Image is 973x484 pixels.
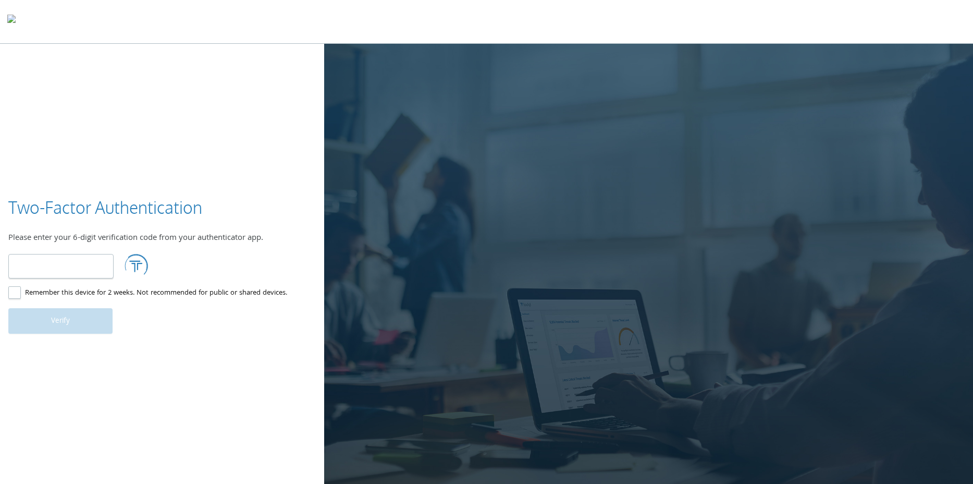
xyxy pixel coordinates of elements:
[8,308,113,333] button: Verify
[124,254,148,278] img: loading.svg
[8,196,202,220] h3: Two-Factor Authentication
[8,287,287,300] label: Remember this device for 2 weeks. Not recommended for public or shared devices.
[8,232,316,246] div: Please enter your 6-digit verification code from your authenticator app.
[7,11,16,32] img: todyl-logo-dark.svg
